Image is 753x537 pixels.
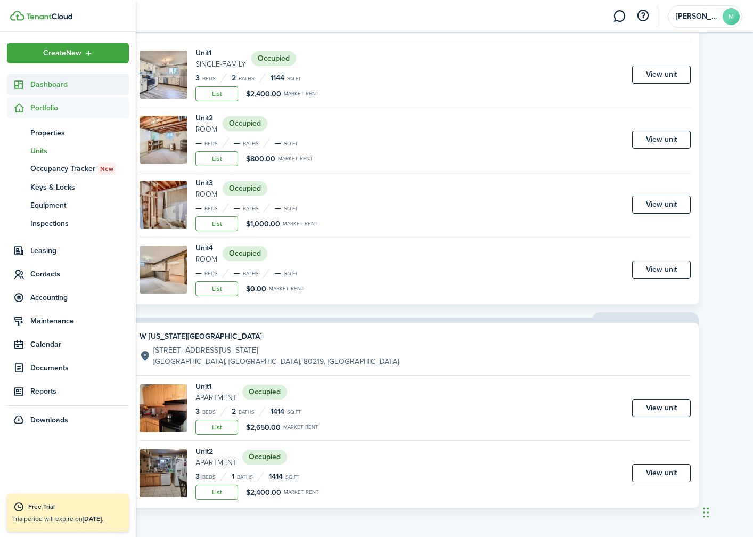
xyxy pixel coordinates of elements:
small: Room [195,254,217,265]
span: Equipment [30,200,129,211]
h4: Unit 2 [195,112,217,124]
status: Occupied [242,385,287,400]
span: Units [30,145,129,157]
small: sq.ft [284,206,298,211]
a: Free TrialTrialperiod will expire on[DATE]. [7,494,129,532]
h4: Unit 1 [195,47,246,59]
span: Leasing [30,245,129,256]
span: $2,400.00 [246,88,281,100]
span: — [234,202,240,214]
span: Calendar [30,339,129,350]
span: Keys & Locks [30,182,129,193]
span: 2 [232,72,236,84]
span: — [275,137,281,149]
a: List [195,485,238,500]
img: Unit avatar [140,449,187,497]
img: Unit avatar [140,51,187,99]
span: Occupancy Tracker [30,163,129,175]
small: Beds [202,475,216,480]
status: Occupied [223,181,267,196]
small: Market rent [284,91,319,96]
span: $2,400.00 [246,487,281,498]
small: Baths [239,410,255,415]
a: Units [7,142,129,160]
img: TenantCloud [10,11,24,21]
span: Reports [30,386,129,397]
img: TenantCloud [26,13,72,20]
status: Occupied [242,450,287,465]
span: $1,000.00 [246,218,280,230]
a: Messaging [609,3,629,30]
p: [GEOGRAPHIC_DATA], [GEOGRAPHIC_DATA], 80219, [GEOGRAPHIC_DATA] [153,356,399,367]
div: Free Trial [28,502,124,512]
span: New [100,164,113,174]
small: sq.ft [285,475,300,480]
span: Maintenance [30,315,129,327]
small: Market rent [283,425,318,430]
span: Inspections [30,218,129,229]
small: sq.ft [284,141,298,147]
a: View unit [632,464,691,482]
a: List [195,420,238,435]
span: Dashboard [30,79,129,90]
small: sq.ft [287,76,301,82]
small: Beds [204,141,218,147]
p: Trial [12,514,124,524]
small: Apartment [195,392,237,403]
a: List [195,216,238,231]
h4: W [US_STATE][GEOGRAPHIC_DATA] [140,331,399,342]
a: Equipment [7,196,129,214]
span: Miguel [676,13,718,20]
small: Room [195,189,217,200]
span: — [195,267,202,279]
a: View unit [632,196,691,214]
span: — [195,137,202,149]
div: Chat Widget [700,486,753,537]
span: 1414 [271,406,284,417]
a: Inspections [7,214,129,232]
small: Beds [204,271,218,276]
span: Portfolio [30,102,129,113]
small: Market rent [269,286,304,291]
span: Documents [30,362,129,373]
div: Drag [703,497,709,528]
a: View unit [632,66,691,84]
span: — [195,202,202,214]
span: Create New [43,50,81,57]
small: sq.ft [284,271,298,276]
a: Dashboard [7,74,129,95]
small: Beds [202,410,216,415]
small: Room [195,124,217,135]
span: 1144 [271,72,284,84]
span: — [234,137,240,149]
span: 1414 [269,471,283,482]
span: Properties [30,127,129,139]
h4: Unit 3 [195,177,217,189]
small: Market rent [284,490,319,495]
a: List [195,86,238,101]
small: Beds [204,206,218,211]
a: List [195,151,238,166]
small: Baths [243,141,259,147]
span: — [275,267,281,279]
status: Occupied [251,51,296,66]
span: period will expire on [24,514,103,524]
span: 3 [195,471,200,482]
span: 3 [195,406,200,417]
img: Unit avatar [140,246,187,294]
small: sq.ft [287,410,301,415]
img: Unit avatar [140,116,187,164]
a: Properties [7,124,129,142]
span: 1 [232,471,234,482]
h4: Unit 1 [195,381,237,392]
small: Baths [243,271,259,276]
button: Open resource center [634,7,652,25]
span: Downloads [30,414,68,426]
span: $0.00 [246,283,266,295]
img: Unit avatar [140,384,187,432]
small: Apartment [195,457,237,468]
span: Contacts [30,268,129,280]
a: List [195,281,238,296]
status: Occupied [223,246,267,261]
h4: Unit 4 [195,242,217,254]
